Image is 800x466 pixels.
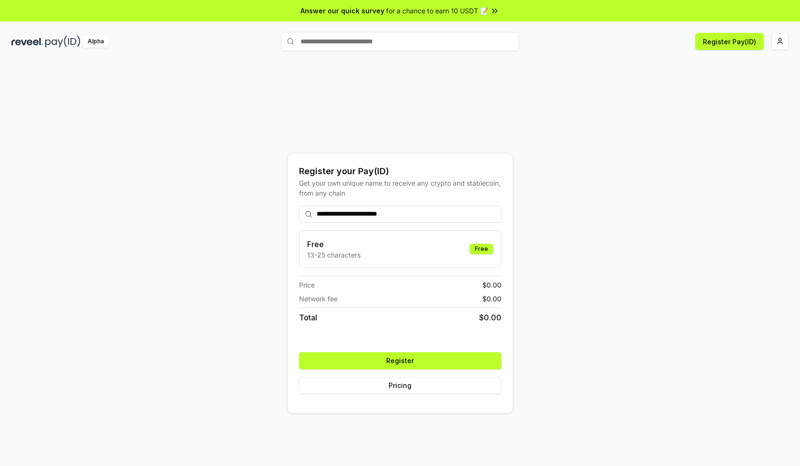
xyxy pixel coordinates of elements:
span: Answer our quick survey [300,6,384,16]
span: Total [299,312,317,323]
button: Register Pay(ID) [695,33,764,50]
div: Register your Pay(ID) [299,165,501,178]
img: pay_id [45,36,80,48]
span: $ 0.00 [479,312,501,323]
div: Get your own unique name to receive any crypto and stablecoin, from any chain [299,178,501,198]
span: for a chance to earn 10 USDT 📝 [386,6,488,16]
span: Price [299,280,315,290]
div: Free [470,244,493,254]
button: Pricing [299,377,501,394]
span: Network fee [299,294,338,304]
div: Alpha [82,36,109,48]
span: $ 0.00 [482,294,501,304]
img: reveel_dark [11,36,43,48]
h3: Free [307,238,360,250]
span: $ 0.00 [482,280,501,290]
p: 13-25 characters [307,250,360,260]
button: Register [299,352,501,369]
